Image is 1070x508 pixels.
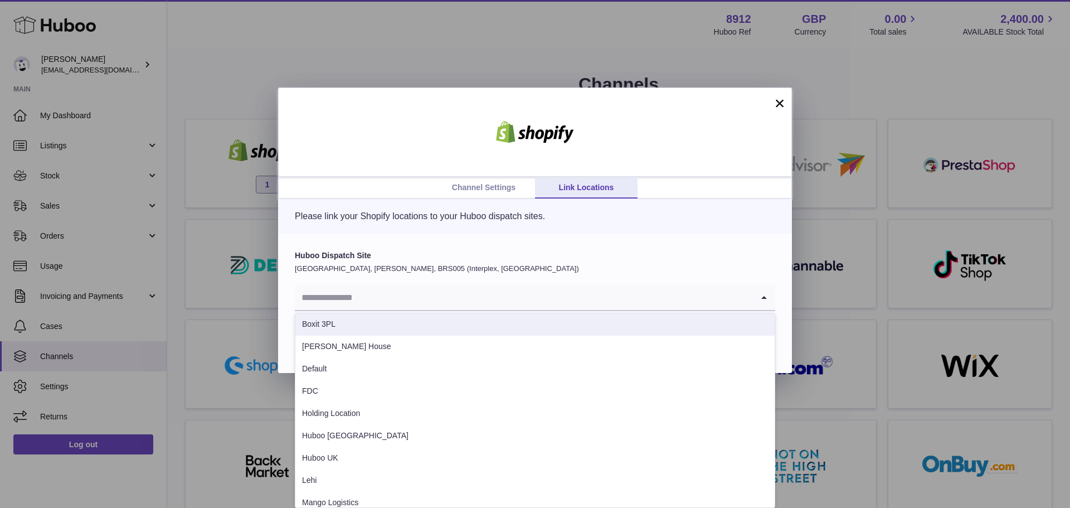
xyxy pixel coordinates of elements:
button: × [773,96,786,110]
p: [GEOGRAPHIC_DATA], [PERSON_NAME], BRS005 (Interplex, [GEOGRAPHIC_DATA]) [295,264,775,274]
p: Please link your Shopify locations to your Huboo dispatch sites. [295,210,775,222]
a: Channel Settings [432,177,535,199]
li: Huboo [GEOGRAPHIC_DATA] [295,425,775,447]
img: shopify [488,121,582,143]
a: Link Locations [535,177,638,199]
div: Search for option [295,284,775,311]
li: Lehi [295,470,775,492]
li: FDC [295,380,775,403]
label: Huboo Dispatch Site [295,250,775,261]
li: Holding Location [295,403,775,425]
input: Search for option [295,284,753,310]
li: [PERSON_NAME] House [295,336,775,358]
li: Default [295,358,775,380]
li: Huboo UK [295,447,775,470]
li: Boxit 3PL [295,313,775,336]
